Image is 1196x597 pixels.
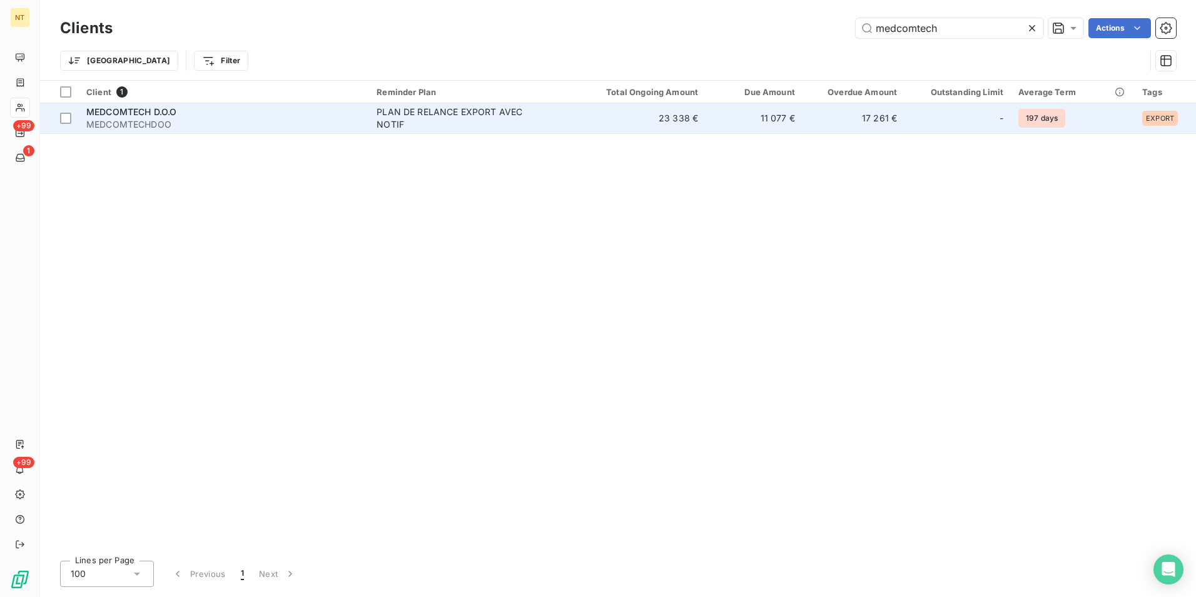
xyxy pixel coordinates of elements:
[86,87,111,97] span: Client
[1142,87,1188,97] div: Tags
[584,87,698,97] div: Total Ongoing Amount
[71,568,86,580] span: 100
[1000,112,1003,125] span: -
[1088,18,1151,38] button: Actions
[377,106,533,131] div: PLAN DE RELANCE EXPORT AVEC NOTIF
[10,148,29,168] a: 1
[706,103,803,133] td: 11 077 €
[194,51,248,71] button: Filter
[1018,109,1065,128] span: 197 days
[241,568,244,580] span: 1
[1153,554,1183,584] div: Open Intercom Messenger
[23,145,34,156] span: 1
[803,103,905,133] td: 17 261 €
[10,8,30,28] div: NT
[576,103,706,133] td: 23 338 €
[377,87,569,97] div: Reminder Plan
[60,51,178,71] button: [GEOGRAPHIC_DATA]
[1018,87,1127,97] div: Average Term
[233,561,251,587] button: 1
[60,17,113,39] h3: Clients
[10,123,29,143] a: +99
[912,87,1003,97] div: Outstanding Limit
[164,561,233,587] button: Previous
[713,87,795,97] div: Due Amount
[1146,115,1174,122] span: EXPORT
[810,87,897,97] div: Overdue Amount
[10,569,30,589] img: Logo LeanPay
[116,86,128,98] span: 1
[856,18,1043,38] input: Search
[86,118,362,131] span: MEDCOMTECHDOO
[86,106,176,117] span: MEDCOMTECH D.O.O
[13,120,34,131] span: +99
[251,561,304,587] button: Next
[13,457,34,468] span: +99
